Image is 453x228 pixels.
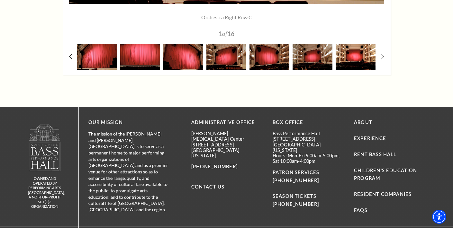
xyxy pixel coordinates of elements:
[163,44,203,70] img: A red theater curtain drapes across the stage, with soft lighting creating a warm ambiance. Black...
[77,44,117,70] img: A red theater curtain drapes across the stage, creating an elegant backdrop in a performance space.
[354,119,372,125] a: About
[191,184,225,189] a: Contact Us
[273,136,344,142] p: [STREET_ADDRESS]
[191,147,263,159] p: [GEOGRAPHIC_DATA][US_STATE]
[354,207,367,213] a: FAQs
[273,153,344,164] p: Hours: Mon-Fri 9:00am-5:00pm, Sat 10:00am-4:00pm
[273,118,344,127] p: BOX OFFICE
[222,30,227,37] span: of
[28,124,61,171] img: owned and operated by Performing Arts Fort Worth, A NOT-FOR-PROFIT 501(C)3 ORGANIZATION
[103,31,350,37] p: 1 16
[273,169,344,185] p: PATRON SERVICES [PHONE_NUMBER]
[354,152,396,157] a: Rent Bass Hall
[293,44,332,70] img: A spacious theater interior with a red curtain, rows of seats, and elegant balconies. Soft lighti...
[28,176,62,209] p: owned and operated by Performing Arts [GEOGRAPHIC_DATA], A NOT-FOR-PROFIT 501(C)3 ORGANIZATION
[273,131,344,136] p: Bass Performance Hall
[191,131,263,142] p: [PERSON_NAME][MEDICAL_DATA] Center
[103,14,350,21] p: Orchestra Right Row C
[336,44,376,70] img: A grand theater interior featuring a red curtain, multiple seating levels, and elegant lighting.
[354,136,386,141] a: Experience
[88,118,169,127] p: OUR MISSION
[273,142,344,153] p: [GEOGRAPHIC_DATA][US_STATE]
[191,163,263,171] p: [PHONE_NUMBER]
[120,44,160,70] img: A red theater curtain drapes across the stage, with empty seats visible in the foreground.
[432,210,446,224] div: Accessibility Menu
[191,142,263,147] p: [STREET_ADDRESS]
[249,44,289,70] img: A theater interior featuring a red curtain, empty seats, and elegant balconies.
[191,118,263,127] p: Administrative Office
[206,44,246,70] img: A theater interior featuring a red curtain, empty seats, and elegant architectural details.
[88,131,169,213] p: The mission of the [PERSON_NAME] and [PERSON_NAME][GEOGRAPHIC_DATA] is to serve as a permanent ho...
[354,191,412,197] a: Resident Companies
[354,168,417,181] a: Children's Education Program
[273,184,344,208] p: SEASON TICKETS [PHONE_NUMBER]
